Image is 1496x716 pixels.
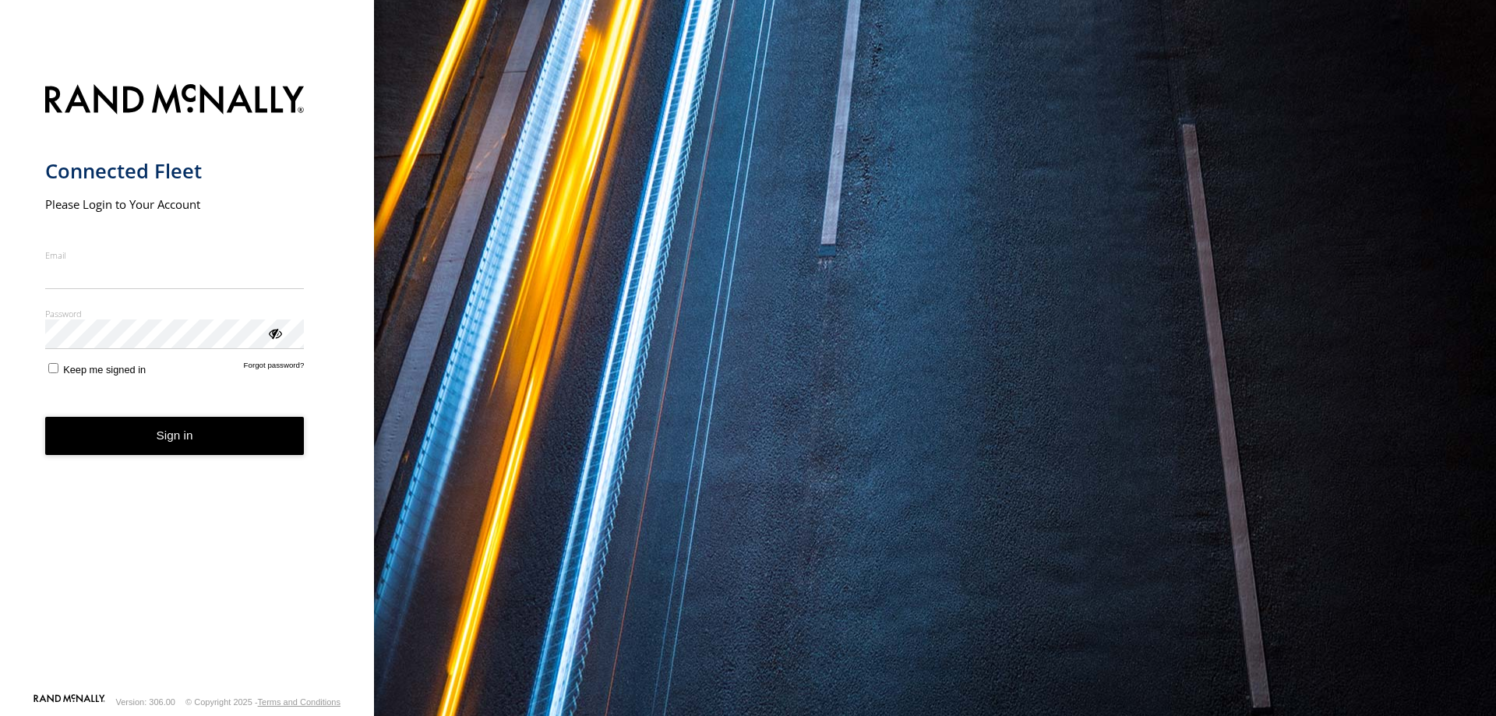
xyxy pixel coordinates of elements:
[45,81,305,121] img: Rand McNally
[185,697,340,707] div: © Copyright 2025 -
[45,75,330,693] form: main
[48,363,58,373] input: Keep me signed in
[45,249,305,261] label: Email
[63,364,146,376] span: Keep me signed in
[34,694,105,710] a: Visit our Website
[45,158,305,184] h1: Connected Fleet
[45,417,305,455] button: Sign in
[266,325,282,340] div: ViewPassword
[45,308,305,319] label: Password
[45,196,305,212] h2: Please Login to Your Account
[258,697,340,707] a: Terms and Conditions
[244,361,305,376] a: Forgot password?
[116,697,175,707] div: Version: 306.00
